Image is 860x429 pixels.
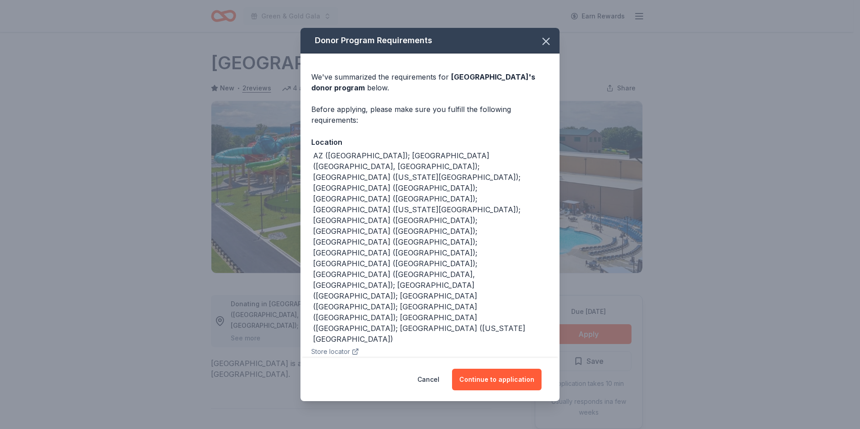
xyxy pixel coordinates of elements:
[311,136,549,148] div: Location
[452,369,542,390] button: Continue to application
[311,104,549,125] div: Before applying, please make sure you fulfill the following requirements:
[417,369,439,390] button: Cancel
[311,71,549,93] div: We've summarized the requirements for below.
[300,28,560,54] div: Donor Program Requirements
[313,150,549,344] div: AZ ([GEOGRAPHIC_DATA]); [GEOGRAPHIC_DATA] ([GEOGRAPHIC_DATA], [GEOGRAPHIC_DATA]); [GEOGRAPHIC_DAT...
[311,346,359,357] button: Store locator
